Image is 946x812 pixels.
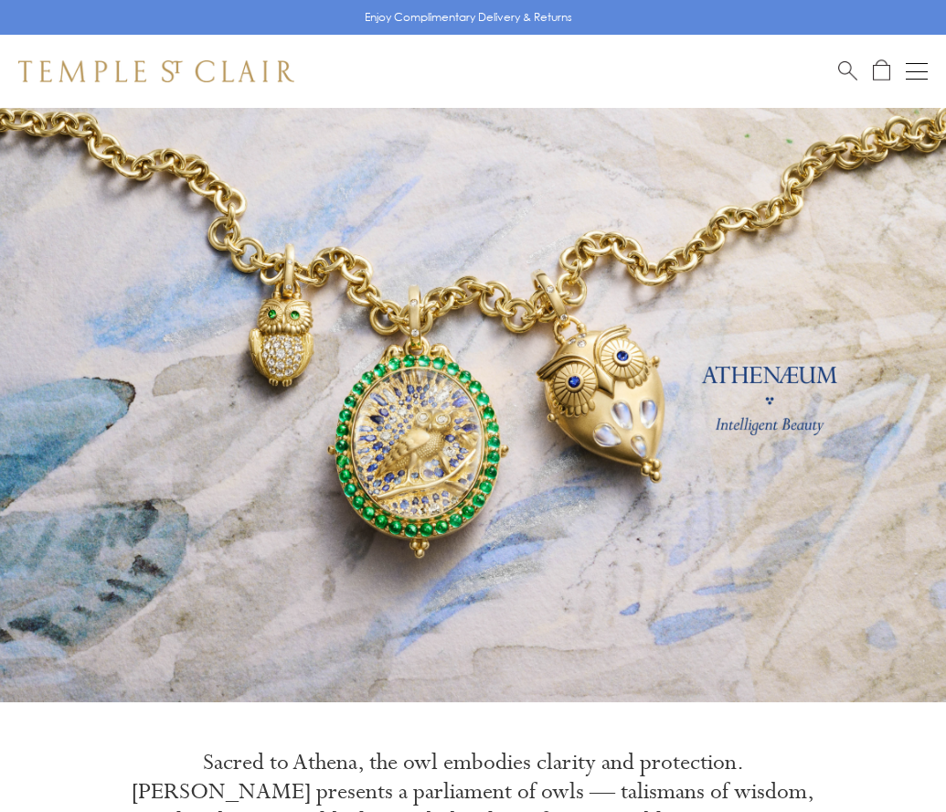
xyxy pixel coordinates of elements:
a: Open Shopping Bag [873,59,890,82]
p: Enjoy Complimentary Delivery & Returns [365,8,572,27]
img: Temple St. Clair [18,60,294,82]
button: Open navigation [906,60,928,82]
a: Search [838,59,857,82]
